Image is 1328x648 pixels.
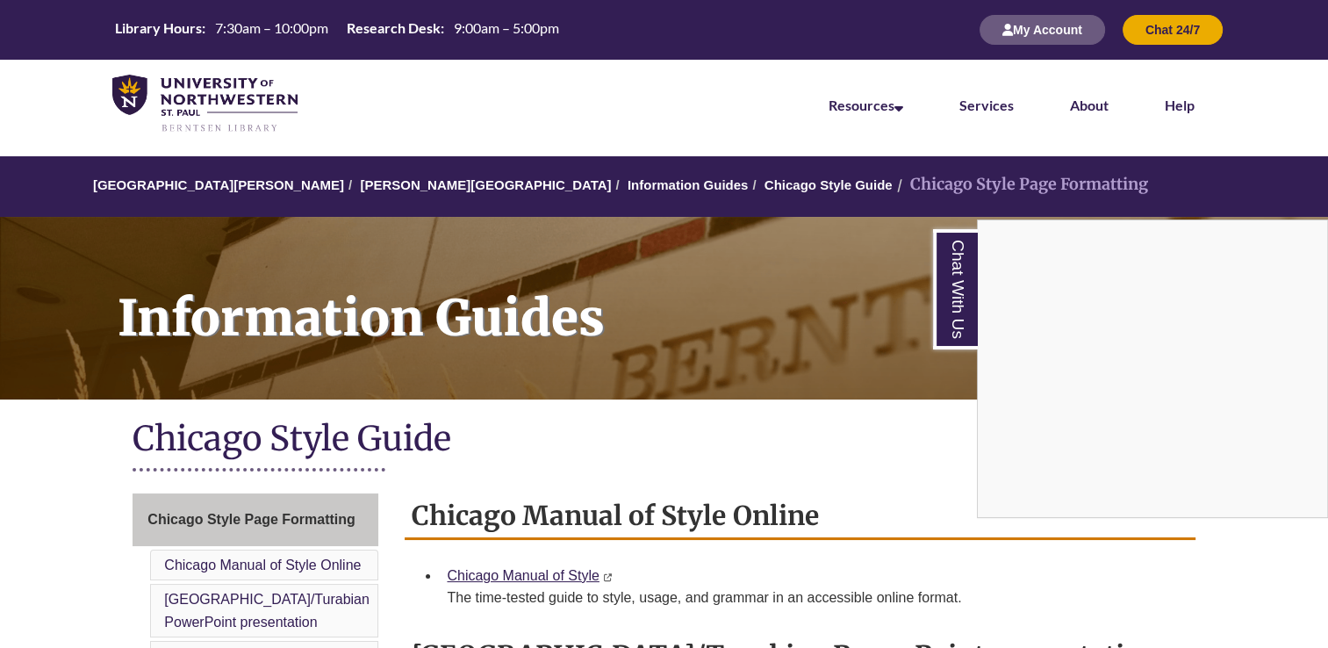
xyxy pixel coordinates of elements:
a: Services [959,97,1014,113]
a: About [1070,97,1109,113]
img: UNWSP Library Logo [112,75,298,133]
a: Help [1165,97,1195,113]
a: Resources [829,97,903,113]
iframe: Chat Widget [978,220,1327,517]
a: Chat With Us [933,229,978,349]
div: Chat With Us [977,220,1328,518]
